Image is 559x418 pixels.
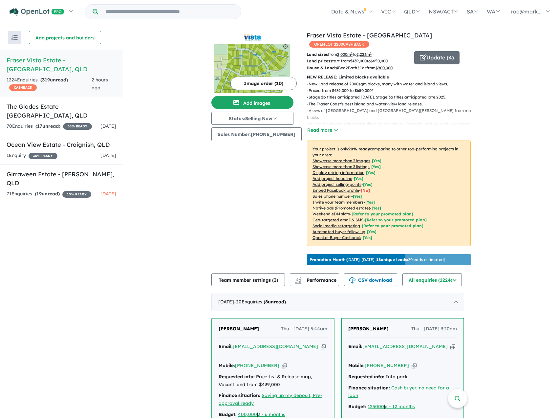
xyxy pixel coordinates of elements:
p: from [307,51,409,58]
a: [PERSON_NAME] [348,325,389,333]
span: [ Yes ] [353,194,362,199]
span: 8 [265,299,268,305]
u: 2,223 m [356,52,372,57]
u: 2 [357,65,359,70]
p: Bed Bath Car from [307,65,409,71]
h5: The Glades Estate - [GEOGRAPHIC_DATA] , QLD [7,102,116,120]
strong: Mobile: [219,363,235,368]
u: $ 900,000 [376,65,393,70]
strong: ( unread) [264,299,286,305]
button: Add projects and builders [29,31,101,44]
p: - Stage 2b titles anticipated [DATE]. Stage 3a titles anticipated late 2025. [307,94,476,100]
img: sort.svg [11,35,18,40]
span: 19 [36,191,42,197]
span: [ Yes ] [365,200,375,205]
span: Performance [296,277,336,283]
h5: Ocean View Estate - Craignish , QLD [7,140,116,149]
span: 35 % READY [63,123,92,130]
div: Price-list & Release map, Vacant land from $439,000 [219,373,327,389]
u: Add project headline [312,176,352,181]
h5: Fraser Vista Estate - [GEOGRAPHIC_DATA] , QLD [7,56,116,74]
u: 4 [336,65,338,70]
input: Try estate name, suburb, builder or developer [99,5,240,19]
span: [ Yes ] [354,176,363,181]
span: [Yes] [367,229,376,234]
strong: Email: [219,343,233,349]
span: [Yes] [363,235,372,240]
span: [ Yes ] [371,164,381,169]
button: Team member settings (3) [211,273,285,286]
button: All enquiries (1224) [402,273,462,286]
span: 35 % READY [29,153,57,159]
strong: Email: [348,343,362,349]
div: 1224 Enquir ies [7,76,92,92]
a: 3 - 6 months [258,411,285,417]
span: 319 [42,77,50,83]
a: [PHONE_NUMBER] [365,363,409,368]
div: 70 Enquir ies [7,122,92,130]
strong: Requested info: [348,374,384,380]
span: [ Yes ] [372,158,381,163]
span: Thu - [DATE] 3:20am [411,325,457,333]
p: start from [307,58,409,64]
span: [DATE] [100,191,116,197]
b: Land sizes [307,52,328,57]
u: OpenLot Buyer Cashback [312,235,361,240]
strong: ( unread) [40,77,68,83]
a: [EMAIL_ADDRESS][DOMAIN_NAME] [362,343,448,349]
div: 71 Enquir ies [7,190,91,198]
a: Cash buyer, no need for a loan [348,385,449,399]
p: NEW RELEASE: Limited blocks available [307,74,471,80]
span: [Refer to your promoted plan] [352,211,413,216]
button: CSV download [344,273,397,286]
span: [PERSON_NAME] [348,326,389,332]
button: Status:Selling Now [211,112,293,125]
b: 90 % ready [348,146,370,151]
p: Your project is only comparing to other top-performing projects in your area: - - - - - - - - - -... [307,141,471,246]
h5: Girraween Estate - [PERSON_NAME] , QLD [7,170,116,187]
u: Showcase more than 3 listings [312,164,370,169]
span: [DATE] [100,152,116,158]
img: Fraser Vista Estate - Booral [211,44,293,93]
a: [PERSON_NAME] [219,325,259,333]
a: [PHONE_NUMBER] [235,363,279,368]
p: [DATE] - [DATE] - ( 30 leads estimated) [310,257,445,263]
a: 400,000 [238,411,257,417]
span: [Refer to your promoted plan] [365,217,427,222]
a: Saving up my deposit, Pre-approval ready [219,392,322,406]
span: [ No ] [361,188,370,193]
u: 6 - 12 months [385,404,415,409]
img: line-chart.svg [295,277,301,281]
button: Add images [211,96,293,109]
span: 3 [274,277,276,283]
img: Fraser Vista Estate - Booral Logo [214,33,291,41]
button: Read more [307,126,338,134]
span: [Yes] [372,206,381,210]
u: Automated buyer follow-up [312,229,365,234]
div: 1 Enquir y [7,152,57,160]
p: - New Land release of 2000sqm blocks, many with water and island views. [307,81,476,87]
b: House & Land: [307,65,336,70]
strong: Finance situation: [348,385,390,391]
b: Promotion Month: [310,257,347,262]
span: [PERSON_NAME] [219,326,259,332]
a: Fraser Vista Estate - [GEOGRAPHIC_DATA] [307,32,432,39]
u: Sales phone number [312,194,351,199]
u: Weekend eDM slots [312,211,350,216]
span: CASHBACK [9,84,37,91]
button: Update (4) [414,51,460,64]
u: Native ads (Promoted estate) [312,206,370,210]
sup: 2 [370,52,372,55]
span: to [353,52,372,57]
button: Copy [412,362,417,369]
div: | [348,403,457,411]
strong: Requested info: [219,374,255,380]
span: 2 hours ago [92,77,108,91]
strong: ( unread) [35,191,60,197]
a: [EMAIL_ADDRESS][DOMAIN_NAME] [233,343,318,349]
span: 15 % READY [62,191,91,198]
u: Display pricing information [312,170,364,175]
